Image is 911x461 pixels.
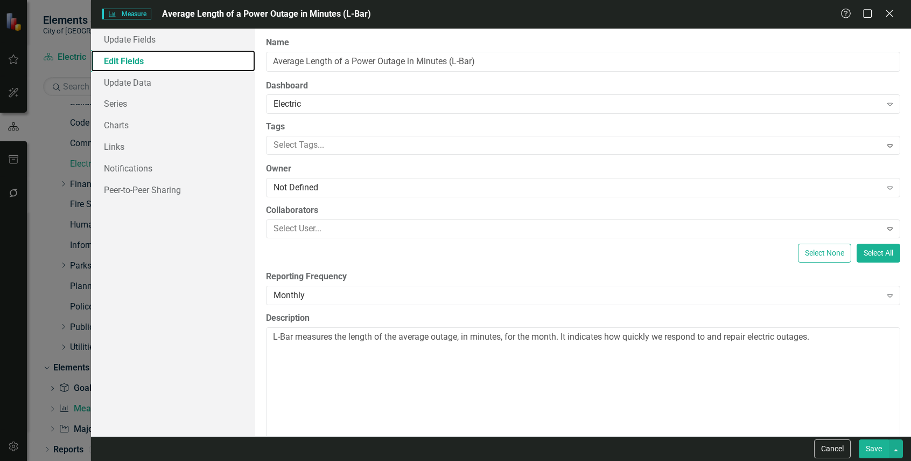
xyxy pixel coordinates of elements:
label: Dashboard [266,80,900,92]
label: Reporting Frequency [266,271,900,283]
button: Save [859,439,889,458]
a: Series [91,93,255,114]
label: Description [266,312,900,325]
a: Charts [91,114,255,136]
a: Notifications [91,157,255,179]
span: Measure [102,9,151,19]
div: Monthly [274,289,881,301]
span: Average Length of a Power Outage in Minutes (L-Bar) [162,9,371,19]
a: Peer-to-Peer Sharing [91,179,255,201]
a: Edit Fields [91,50,255,72]
label: Tags [266,121,900,133]
button: Select All [857,244,900,263]
label: Collaborators [266,204,900,217]
button: Cancel [814,439,851,458]
a: Links [91,136,255,157]
label: Name [266,37,900,49]
div: Not Defined [274,182,881,194]
div: Electric [274,98,881,111]
a: Update Data [91,72,255,93]
textarea: L-Bar measures the length of the average outage, in minutes, for the month. It indicates how quic... [266,327,900,458]
button: Select None [798,244,851,263]
input: Measure Name [266,52,900,72]
a: Update Fields [91,29,255,50]
label: Owner [266,163,900,175]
